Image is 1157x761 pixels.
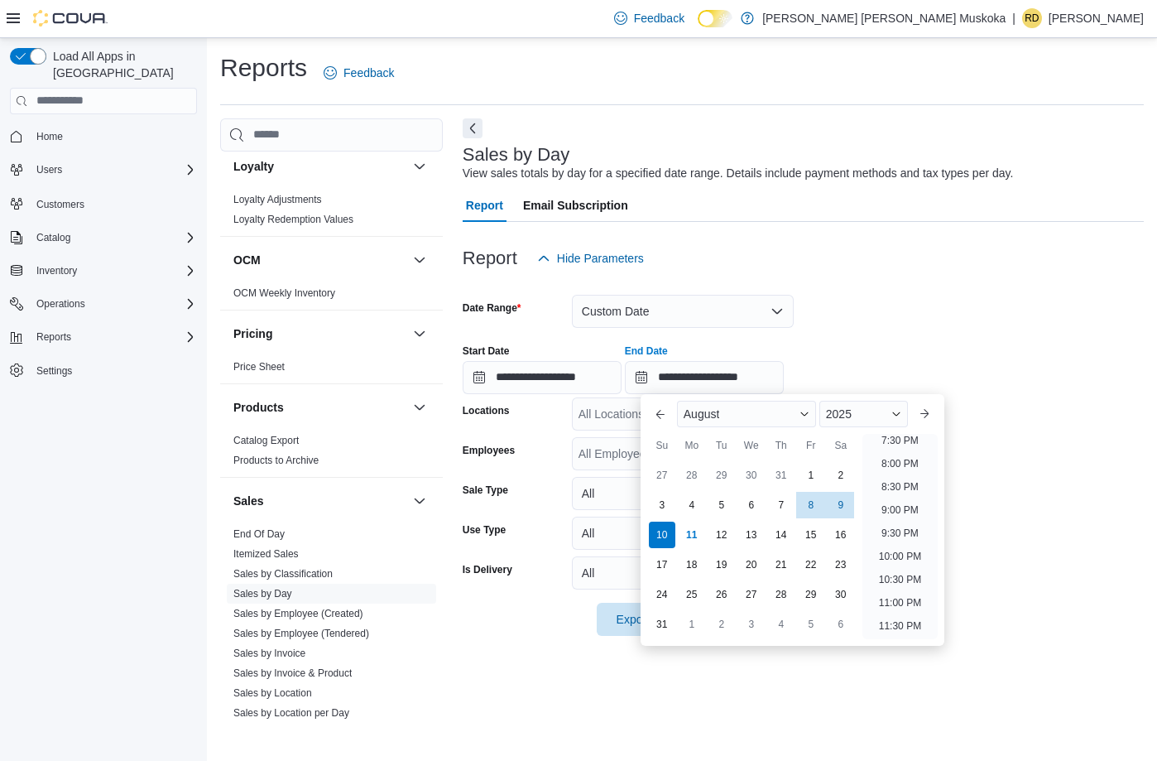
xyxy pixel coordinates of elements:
div: day-6 [738,492,765,518]
h3: Sales by Day [463,145,570,165]
span: Customers [36,198,84,211]
div: day-5 [708,492,735,518]
span: Itemized Sales [233,547,299,561]
div: day-5 [798,611,824,638]
h3: Pricing [233,325,272,342]
button: OCM [233,252,406,268]
div: day-28 [768,581,795,608]
div: day-7 [768,492,795,518]
a: Itemized Sales [233,548,299,560]
label: Locations [463,404,510,417]
div: day-20 [738,551,765,578]
div: day-14 [768,522,795,548]
a: Sales by Location per Day [233,707,349,719]
div: Su [649,432,675,459]
div: day-8 [798,492,824,518]
div: day-17 [649,551,675,578]
div: day-25 [679,581,705,608]
button: Settings [3,359,204,383]
h3: Sales [233,493,264,509]
button: All [572,517,794,550]
nav: Complex example [10,118,197,426]
div: day-31 [768,462,795,489]
input: Dark Mode [698,10,732,27]
div: day-9 [828,492,854,518]
h3: Products [233,399,284,416]
div: day-13 [738,522,765,548]
span: Sales by Day [233,587,292,600]
div: day-27 [649,462,675,489]
button: Previous Month [647,401,674,427]
div: Fr [798,432,824,459]
li: 8:30 PM [875,477,925,497]
span: Reports [36,330,71,344]
span: Feedback [634,10,684,26]
a: Sales by Employee (Created) [233,608,363,619]
ul: Time [862,434,938,639]
div: day-3 [738,611,765,638]
div: Rebecca Dickson [1022,8,1042,28]
img: Cova [33,10,108,26]
span: Inventory [36,264,77,277]
span: Email Subscription [523,189,628,222]
div: Pricing [220,357,443,383]
span: Export [607,603,679,636]
button: Inventory [3,259,204,282]
div: day-15 [798,522,824,548]
div: day-22 [798,551,824,578]
a: Sales by Employee (Tendered) [233,628,369,639]
input: Press the down key to open a popover containing a calendar. [463,361,622,394]
button: Customers [3,191,204,215]
button: Sales [233,493,406,509]
div: day-2 [708,611,735,638]
div: Button. Open the month selector. August is currently selected. [677,401,816,427]
div: Sa [828,432,854,459]
div: day-16 [828,522,854,548]
div: Mo [679,432,705,459]
button: Users [30,160,69,180]
div: Tu [708,432,735,459]
a: Loyalty Adjustments [233,194,322,205]
span: Settings [30,360,197,381]
div: We [738,432,765,459]
div: day-3 [649,492,675,518]
button: Catalog [3,226,204,249]
a: Catalog Export [233,435,299,446]
div: day-19 [708,551,735,578]
li: 9:30 PM [875,523,925,543]
a: Customers [30,195,91,214]
p: [PERSON_NAME] [PERSON_NAME] Muskoka [762,8,1006,28]
div: day-12 [708,522,735,548]
button: Sales [410,491,430,511]
span: Catalog [30,228,197,248]
div: day-18 [679,551,705,578]
span: Price Sheet [233,360,285,373]
a: Price Sheet [233,361,285,373]
div: day-21 [768,551,795,578]
a: Sales by Classification [233,568,333,580]
button: Operations [30,294,92,314]
button: Pricing [410,324,430,344]
button: Hide Parameters [530,242,651,275]
div: OCM [220,283,443,310]
a: OCM Weekly Inventory [233,287,335,299]
a: Sales by Invoice [233,648,305,659]
div: day-27 [738,581,765,608]
div: day-2 [828,462,854,489]
li: 11:30 PM [872,616,928,636]
div: day-29 [798,581,824,608]
span: Sales by Location per Day [233,706,349,720]
button: Reports [30,327,78,347]
span: Sales by Classification [233,567,333,580]
li: 9:00 PM [875,500,925,520]
a: Sales by Location [233,687,312,699]
p: [PERSON_NAME] [1049,8,1144,28]
span: Report [466,189,503,222]
button: All [572,556,794,590]
span: Customers [30,193,197,214]
h3: Loyalty [233,158,274,175]
span: Users [30,160,197,180]
label: Employees [463,444,515,457]
span: End Of Day [233,527,285,541]
div: day-29 [708,462,735,489]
